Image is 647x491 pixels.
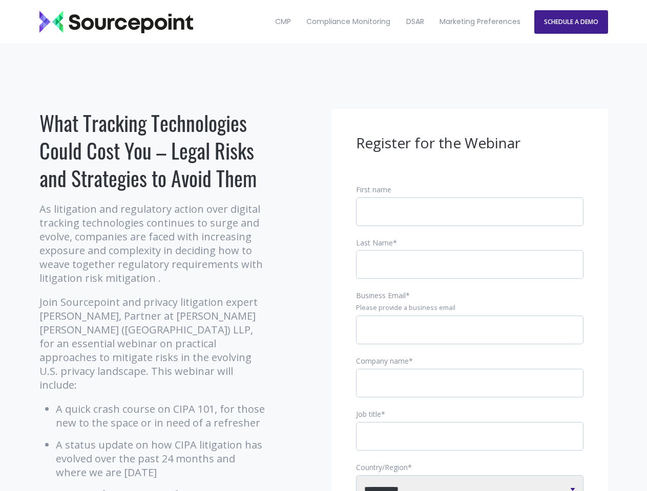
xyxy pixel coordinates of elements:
[356,303,583,313] legend: Please provide a business email
[39,295,267,392] p: Join Sourcepoint and privacy litigation expert [PERSON_NAME], Partner at [PERSON_NAME] [PERSON_NA...
[356,185,391,194] span: First name
[534,10,608,34] a: SCHEDULE A DEMO
[39,202,267,285] p: As litigation and regulatory action over digital tracking technologies continues to surge and evo...
[356,462,408,472] span: Country/Region
[56,402,267,430] li: A quick crash course on CIPA 101, for those new to the space or in need of a refresher
[356,291,406,300] span: Business Email
[56,438,267,479] li: A status update on how CIPA litigation has evolved over the past 24 months and where we are [DATE]
[356,133,583,153] h3: Register for the Webinar
[356,409,381,419] span: Job title
[39,11,193,33] img: Sourcepoint_logo_black_transparent (2)-2
[356,238,393,248] span: Last Name
[356,356,409,366] span: Company name
[39,109,267,192] h1: What Tracking Technologies Could Cost You – Legal Risks and Strategies to Avoid Them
